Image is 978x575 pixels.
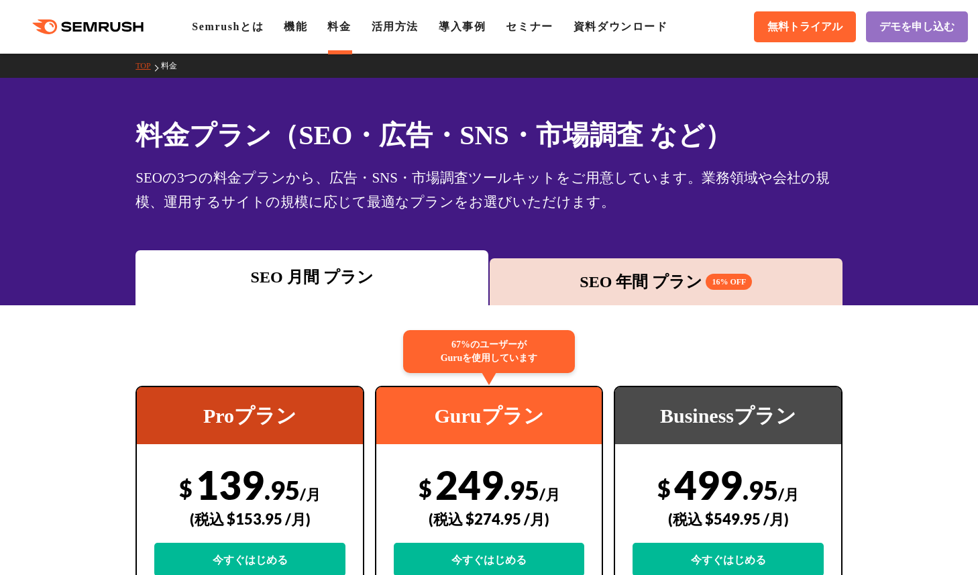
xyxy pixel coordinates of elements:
[135,115,843,155] h1: 料金プラン（SEO・広告・SNS・市場調査 など）
[633,495,824,543] div: (税込 $549.95 /月)
[154,495,345,543] div: (税込 $153.95 /月)
[879,20,955,34] span: デモを申し込む
[506,21,553,32] a: セミナー
[372,21,419,32] a: 活用方法
[574,21,668,32] a: 資料ダウンロード
[504,474,539,505] span: .95
[264,474,300,505] span: .95
[743,474,778,505] span: .95
[135,166,843,214] div: SEOの3つの料金プランから、広告・SNS・市場調査ツールキットをご用意しています。業務領域や会社の規模、運用するサイトの規模に応じて最適なプランをお選びいただけます。
[615,387,841,444] div: Businessプラン
[137,387,363,444] div: Proプラン
[706,274,752,290] span: 16% OFF
[419,474,432,502] span: $
[866,11,968,42] a: デモを申し込む
[376,387,602,444] div: Guruプラン
[179,474,193,502] span: $
[754,11,856,42] a: 無料トライアル
[496,270,836,294] div: SEO 年間 プラン
[135,61,160,70] a: TOP
[284,21,307,32] a: 機能
[657,474,671,502] span: $
[300,485,321,503] span: /月
[539,485,560,503] span: /月
[327,21,351,32] a: 料金
[767,20,843,34] span: 無料トライアル
[439,21,486,32] a: 導入事例
[403,330,575,373] div: 67%のユーザーが Guruを使用しています
[778,485,799,503] span: /月
[161,61,187,70] a: 料金
[394,495,585,543] div: (税込 $274.95 /月)
[192,21,264,32] a: Semrushとは
[142,265,482,289] div: SEO 月間 プラン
